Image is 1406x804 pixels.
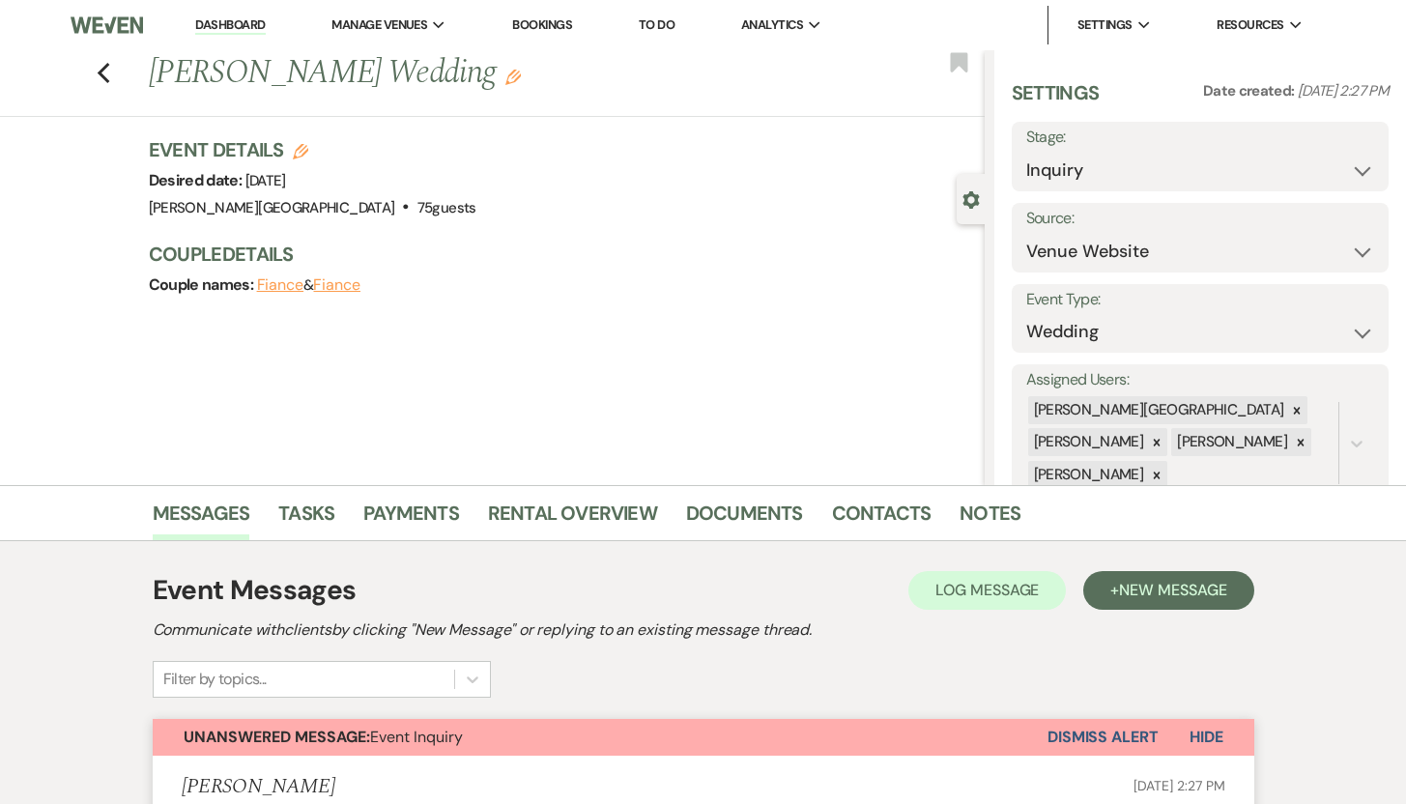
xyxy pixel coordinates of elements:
button: Fiance [313,277,360,293]
span: Settings [1077,15,1133,35]
h5: [PERSON_NAME] [182,775,335,799]
span: Manage Venues [331,15,427,35]
a: Bookings [512,16,572,33]
span: [DATE] 2:27 PM [1133,777,1224,794]
span: Desired date: [149,170,245,190]
button: Log Message [908,571,1066,610]
button: +New Message [1083,571,1253,610]
label: Event Type: [1026,286,1375,314]
h3: Settings [1012,79,1100,122]
h3: Couple Details [149,241,965,268]
span: Couple names: [149,274,257,295]
span: Analytics [741,15,803,35]
a: Notes [960,498,1020,540]
div: Filter by topics... [163,668,267,691]
a: Rental Overview [488,498,657,540]
h1: Event Messages [153,570,357,611]
a: Dashboard [195,16,265,35]
span: [DATE] [245,171,286,190]
span: [PERSON_NAME][GEOGRAPHIC_DATA] [149,198,395,217]
span: New Message [1119,580,1226,600]
span: Log Message [935,580,1039,600]
div: [PERSON_NAME][GEOGRAPHIC_DATA] [1028,396,1287,424]
button: Close lead details [962,189,980,208]
h1: [PERSON_NAME] Wedding [149,50,810,97]
button: Unanswered Message:Event Inquiry [153,719,1047,756]
label: Source: [1026,205,1375,233]
strong: Unanswered Message: [184,727,370,747]
a: Documents [686,498,803,540]
a: Contacts [832,498,932,540]
div: [PERSON_NAME] [1028,461,1147,489]
span: & [257,275,360,295]
div: [PERSON_NAME] [1028,428,1147,456]
button: Fiance [257,277,304,293]
a: Tasks [278,498,334,540]
button: Hide [1159,719,1254,756]
a: Messages [153,498,250,540]
label: Assigned Users: [1026,366,1375,394]
span: Date created: [1203,81,1298,100]
a: Payments [363,498,459,540]
span: Event Inquiry [184,727,463,747]
img: Weven Logo [71,5,143,45]
span: [DATE] 2:27 PM [1298,81,1389,100]
a: To Do [639,16,674,33]
span: 75 guests [417,198,476,217]
button: Edit [505,68,521,85]
h2: Communicate with clients by clicking "New Message" or replying to an existing message thread. [153,618,1254,642]
label: Stage: [1026,124,1375,152]
button: Dismiss Alert [1047,719,1159,756]
h3: Event Details [149,136,476,163]
span: Hide [1190,727,1223,747]
span: Resources [1217,15,1283,35]
div: [PERSON_NAME] [1171,428,1290,456]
